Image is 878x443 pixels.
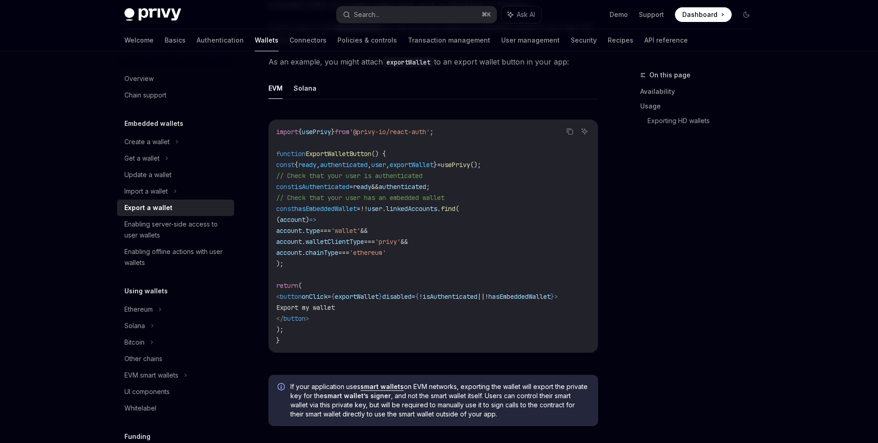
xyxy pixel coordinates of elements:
span: ExportWalletButton [305,150,371,158]
a: Other chains [117,351,234,367]
span: } [379,292,382,301]
span: usePrivy [441,161,470,169]
span: onClick [302,292,327,301]
span: Export my wallet [276,303,335,312]
span: user [371,161,386,169]
span: // Check that your user has an embedded wallet [276,194,444,202]
span: linkedAccounts [386,205,437,213]
span: === [320,227,331,235]
span: type [305,227,320,235]
strong: smart wallet’s signer [324,392,391,400]
span: const [276,183,294,191]
a: Security [571,29,597,51]
span: . [437,205,441,213]
span: ⌘ K [482,11,491,18]
span: ! [485,292,488,301]
button: Copy the contents from the code block [564,125,576,137]
div: Bitcoin [124,337,145,348]
span: isAuthenticated [423,292,477,301]
span: const [276,161,294,169]
span: ready [353,183,371,191]
button: Toggle dark mode [739,7,754,22]
h5: Embedded wallets [124,118,183,129]
span: { [415,292,419,301]
a: Demo [610,10,628,19]
span: from [335,128,349,136]
span: > [554,292,558,301]
div: Enabling offline actions with user wallets [124,246,229,268]
a: Welcome [124,29,154,51]
span: = [327,292,331,301]
a: UI components [117,384,234,400]
span: authenticated [379,183,426,191]
span: account [276,238,302,246]
div: Solana [124,320,145,331]
a: Whitelabel [117,400,234,416]
h5: Using wallets [124,286,168,297]
a: Support [639,10,664,19]
span: 'wallet' [331,227,360,235]
a: Connectors [289,29,327,51]
div: Create a wallet [124,136,170,147]
a: Export a wallet [117,200,234,216]
div: Search... [354,9,380,20]
div: Get a wallet [124,153,160,164]
span: 'privy' [375,238,401,246]
a: Update a wallet [117,167,234,183]
span: As an example, you might attach to an export wallet button in your app: [268,55,598,68]
span: isAuthenticated [294,183,349,191]
button: EVM [268,77,283,99]
a: API reference [644,29,688,51]
span: , [386,161,390,169]
div: Update a wallet [124,169,171,180]
img: dark logo [124,8,181,21]
span: } [276,336,280,345]
span: (); [470,161,481,169]
span: ! [419,292,423,301]
div: UI components [124,386,170,397]
a: Dashboard [675,7,732,22]
span: . [302,227,305,235]
span: import [276,128,298,136]
span: => [309,216,316,224]
span: authenticated [320,161,368,169]
span: const [276,205,294,213]
span: { [298,128,302,136]
div: Whitelabel [124,403,156,414]
h5: Funding [124,431,150,442]
span: = [357,205,360,213]
button: Ask AI [501,6,541,23]
div: EVM smart wallets [124,370,178,381]
a: Basics [165,29,186,51]
div: Ethereum [124,304,153,315]
span: exportWallet [390,161,434,169]
span: ; [430,128,434,136]
div: Chain support [124,90,166,101]
span: > [305,314,309,323]
span: </ [276,314,284,323]
span: !! [360,205,368,213]
span: = [349,183,353,191]
span: . [382,205,386,213]
span: { [331,292,335,301]
span: exportWallet [335,292,379,301]
span: walletClientType [305,238,364,246]
a: Transaction management [408,29,490,51]
a: Wallets [255,29,278,51]
span: button [280,292,302,301]
a: smart wallets [360,383,404,391]
span: Ask AI [517,10,535,19]
a: Policies & controls [337,29,397,51]
span: { [294,161,298,169]
a: User management [501,29,560,51]
a: Availability [640,84,761,99]
span: // Check that your user is authenticated [276,172,423,180]
span: disabled [382,292,412,301]
div: Overview [124,73,154,84]
code: exportWallet [383,57,434,67]
span: account [276,227,302,235]
span: < [276,292,280,301]
span: && [401,238,408,246]
button: Solana [294,77,316,99]
span: === [338,249,349,257]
